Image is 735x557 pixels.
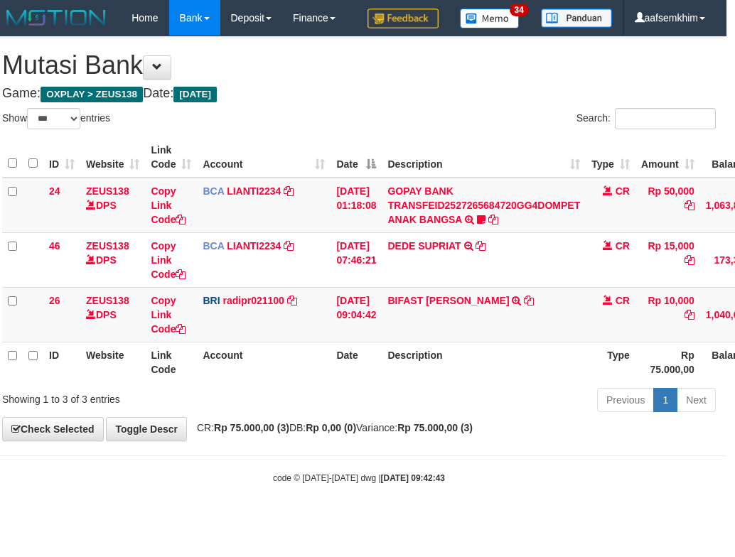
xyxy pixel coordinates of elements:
[597,388,654,412] a: Previous
[2,108,110,129] label: Show entries
[635,287,700,342] td: Rp 10,000
[214,422,289,433] strong: Rp 75.000,00 (3)
[284,240,294,252] a: Copy LIANTI2234 to clipboard
[524,295,534,306] a: Copy BIFAST ERIKA S PAUN to clipboard
[331,232,382,287] td: [DATE] 07:46:21
[227,240,281,252] a: LIANTI2234
[387,240,461,252] a: DEDE SUPRIAT
[80,287,145,342] td: DPS
[367,9,439,28] img: Feedback.jpg
[2,417,104,441] a: Check Selected
[635,342,700,382] th: Rp 75.000,00
[541,9,612,28] img: panduan.png
[197,137,331,178] th: Account: activate to sort column ascending
[460,9,520,28] img: Button%20Memo.svg
[80,232,145,287] td: DPS
[381,473,445,483] strong: [DATE] 09:42:43
[106,417,187,441] a: Toggle Descr
[227,185,281,197] a: LIANTI2234
[331,342,382,382] th: Date
[49,295,60,306] span: 26
[615,108,716,129] input: Search:
[382,342,586,382] th: Description
[80,342,145,382] th: Website
[27,108,80,129] select: Showentries
[331,178,382,233] td: [DATE] 01:18:08
[510,4,529,16] span: 34
[80,178,145,233] td: DPS
[685,200,694,211] a: Copy Rp 50,000 to clipboard
[387,185,580,225] a: GOPAY BANK TRANSFEID2527265684720GG4DOMPET ANAK BANGSA
[476,240,485,252] a: Copy DEDE SUPRIAT to clipboard
[49,240,60,252] span: 46
[331,287,382,342] td: [DATE] 09:04:42
[49,185,60,197] span: 24
[685,254,694,266] a: Copy Rp 15,000 to clipboard
[203,295,220,306] span: BRI
[203,240,224,252] span: BCA
[635,178,700,233] td: Rp 50,000
[284,185,294,197] a: Copy LIANTI2234 to clipboard
[2,51,716,80] h1: Mutasi Bank
[635,137,700,178] th: Amount: activate to sort column ascending
[287,295,297,306] a: Copy radipr021100 to clipboard
[382,137,586,178] th: Description: activate to sort column ascending
[86,295,129,306] a: ZEUS138
[488,214,498,225] a: Copy GOPAY BANK TRANSFEID2527265684720GG4DOMPET ANAK BANGSA to clipboard
[677,388,716,412] a: Next
[145,137,197,178] th: Link Code: activate to sort column ascending
[331,137,382,178] th: Date: activate to sort column descending
[86,240,129,252] a: ZEUS138
[586,137,635,178] th: Type: activate to sort column ascending
[151,240,186,280] a: Copy Link Code
[151,185,186,225] a: Copy Link Code
[43,342,80,382] th: ID
[190,422,473,433] span: CR: DB: Variance:
[2,7,110,28] img: MOTION_logo.png
[222,295,284,306] a: radipr021100
[145,342,197,382] th: Link Code
[41,87,143,102] span: OXPLAY > ZEUS138
[151,295,186,335] a: Copy Link Code
[576,108,716,129] label: Search:
[197,342,331,382] th: Account
[616,295,630,306] span: CR
[2,386,287,406] div: Showing 1 to 3 of 3 entries
[685,309,694,320] a: Copy Rp 10,000 to clipboard
[306,422,356,433] strong: Rp 0,00 (0)
[397,422,473,433] strong: Rp 75.000,00 (3)
[273,473,445,483] small: code © [DATE]-[DATE] dwg |
[80,137,145,178] th: Website: activate to sort column ascending
[86,185,129,197] a: ZEUS138
[387,295,509,306] a: BIFAST [PERSON_NAME]
[173,87,217,102] span: [DATE]
[635,232,700,287] td: Rp 15,000
[43,137,80,178] th: ID: activate to sort column ascending
[616,240,630,252] span: CR
[586,342,635,382] th: Type
[203,185,224,197] span: BCA
[616,185,630,197] span: CR
[653,388,677,412] a: 1
[2,87,716,101] h4: Game: Date:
